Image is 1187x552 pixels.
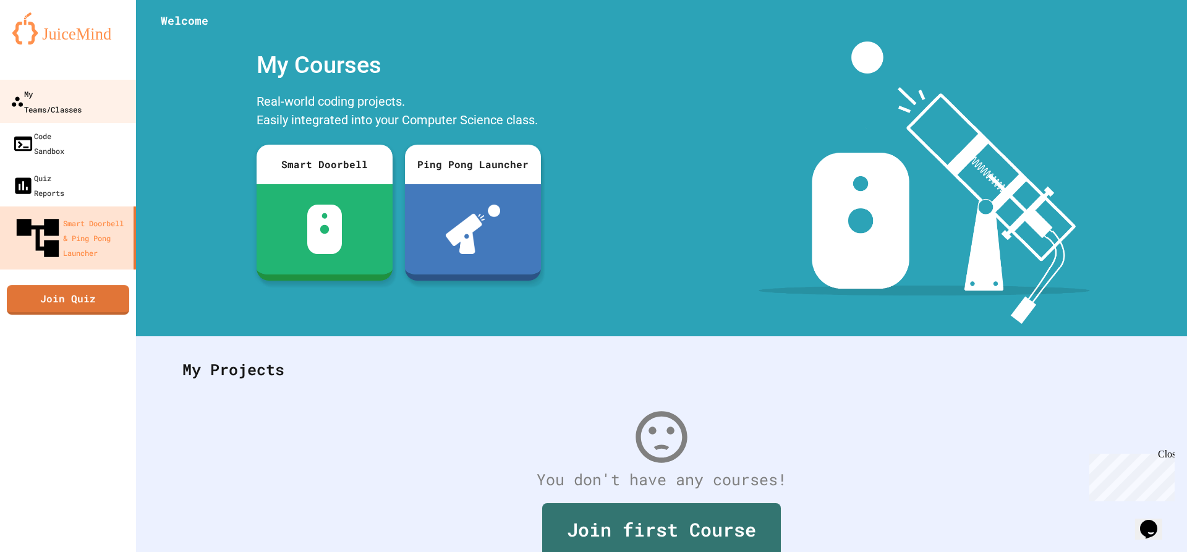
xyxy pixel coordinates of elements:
[405,145,541,184] div: Ping Pong Launcher
[12,171,64,200] div: Quiz Reports
[12,12,124,45] img: logo-orange.svg
[11,86,82,116] div: My Teams/Classes
[1084,449,1175,501] iframe: chat widget
[12,129,64,158] div: Code Sandbox
[446,205,501,254] img: ppl-with-ball.png
[170,346,1153,394] div: My Projects
[170,468,1153,491] div: You don't have any courses!
[759,41,1090,324] img: banner-image-my-projects.png
[257,145,393,184] div: Smart Doorbell
[307,205,342,254] img: sdb-white.svg
[12,213,129,263] div: Smart Doorbell & Ping Pong Launcher
[7,285,129,315] a: Join Quiz
[250,89,547,135] div: Real-world coding projects. Easily integrated into your Computer Science class.
[250,41,547,89] div: My Courses
[1135,503,1175,540] iframe: chat widget
[5,5,85,79] div: Chat with us now!Close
